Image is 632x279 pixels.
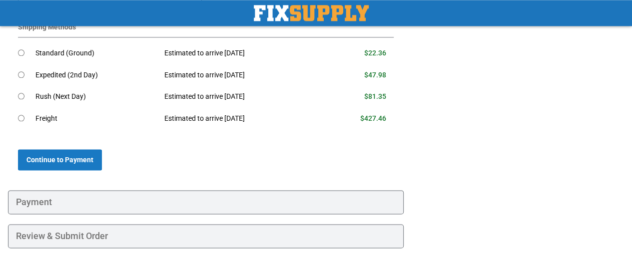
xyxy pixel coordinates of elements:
[35,86,157,108] td: Rush (Next Day)
[254,5,369,21] a: store logo
[157,86,323,108] td: Estimated to arrive [DATE]
[360,114,386,122] span: $427.46
[35,64,157,86] td: Expedited (2nd Day)
[254,5,369,21] img: Fix Industrial Supply
[157,42,323,64] td: Estimated to arrive [DATE]
[35,42,157,64] td: Standard (Ground)
[35,108,157,130] td: Freight
[8,224,404,248] div: Review & Submit Order
[364,92,386,100] span: $81.35
[18,149,102,170] button: Continue to Payment
[364,71,386,79] span: $47.98
[26,156,93,164] span: Continue to Payment
[157,108,323,130] td: Estimated to arrive [DATE]
[8,190,404,214] div: Payment
[364,49,386,57] span: $22.36
[18,22,394,37] div: Shipping Methods
[157,64,323,86] td: Estimated to arrive [DATE]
